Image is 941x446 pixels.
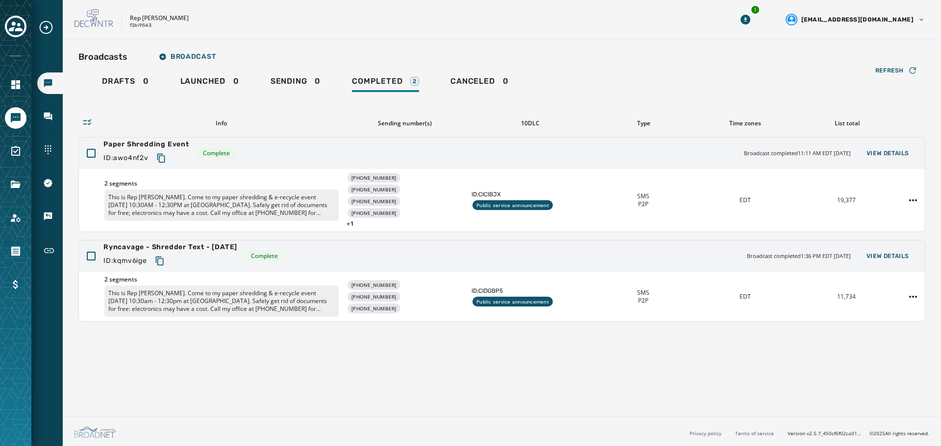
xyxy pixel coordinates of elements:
span: © 2025 All rights reserved. [869,430,929,437]
span: + 1 [347,220,464,228]
button: User settings [782,10,929,29]
span: Paper Shredding Event [103,140,189,149]
span: Sending [271,76,307,86]
span: Complete [203,149,230,157]
span: Launched [180,76,225,86]
span: ID: CICIBJX [471,190,589,198]
button: Expand sub nav menu [38,20,62,35]
button: Toggle account select drawer [5,16,26,37]
span: [EMAIL_ADDRESS][DOMAIN_NAME] [801,16,914,23]
span: Drafts [102,76,135,86]
button: Download Menu [737,11,754,28]
a: Navigate to Inbox [37,106,63,127]
p: This is Rep [PERSON_NAME]. Come to my paper shredding & e-recycle event [DATE] 10:30am - 12:30pm ... [104,285,339,317]
a: Drafts0 [94,71,157,94]
div: 0 [180,76,239,92]
div: Public service announcement [472,200,553,210]
div: Time zones [698,119,792,127]
div: EDT [698,196,792,204]
span: Broadcast completed 1:36 PM EDT [DATE] [747,252,851,260]
div: 11,734 [800,293,893,301]
button: Copy text to clipboard [152,149,170,167]
button: Paper Shredding Event action menu [905,192,921,208]
span: P2P [638,200,648,208]
div: 0 [102,76,149,92]
div: Info [104,119,339,127]
span: v2.5.7_450cf6f02ca01d91e0dd0016ee612a244a52abf3 [807,430,862,437]
a: Navigate to Home [5,74,26,95]
div: Type [596,119,691,127]
span: View Details [867,252,909,260]
h2: Broadcasts [78,50,127,64]
span: P2P [638,297,648,305]
span: Broadcast [159,53,216,61]
span: 2 segments [104,180,339,188]
button: Ryncavage - Shredder Text - 5-7-25 action menu [905,289,921,305]
p: f2ki9543 [130,22,151,29]
a: Navigate to Files [5,174,26,195]
div: [PHONE_NUMBER] [347,208,400,218]
span: Complete [251,252,278,260]
p: This is Rep [PERSON_NAME]. Come to my paper shredding & e-recycle event [DATE] 10:30AM - 12:30PM ... [104,189,339,221]
a: Navigate to Surveys [5,141,26,162]
a: Terms of service [735,430,774,437]
a: Navigate to Broadcasts [37,72,63,94]
a: Completed2 [344,71,427,94]
div: [PHONE_NUMBER] [347,185,400,194]
p: Rep [PERSON_NAME] [130,14,189,22]
span: ID: CIDGBP5 [471,287,589,295]
div: EDT [698,293,792,301]
div: [PHONE_NUMBER] [347,173,400,183]
div: Public service announcement [472,297,553,306]
div: [PHONE_NUMBER] [347,280,400,290]
div: [PHONE_NUMBER] [347,304,400,313]
span: SMS [637,289,649,297]
div: [PHONE_NUMBER] [347,196,400,206]
a: Navigate to Sending Numbers [37,139,63,161]
a: Launched0 [173,71,247,94]
a: Privacy policy [690,430,721,437]
div: 0 [450,76,508,92]
span: Ryncavage - Shredder Text - [DATE] [103,242,237,252]
a: Navigate to Orders [5,240,26,262]
button: Copy text to clipboard [151,252,169,270]
a: Navigate to Billing [5,274,26,295]
a: Navigate to 10DLC Registration [37,172,63,194]
div: 2 [410,77,419,86]
span: ID: awo4nf2v [103,153,149,163]
span: Canceled [450,76,495,86]
span: Refresh [875,67,904,74]
div: 1 [750,5,760,15]
a: Navigate to Keywords & Responders [37,206,63,227]
button: Refresh [867,63,925,78]
a: Navigate to Messaging [5,107,26,129]
span: Broadcast completed 11:11 AM EDT [DATE] [744,149,851,158]
a: Canceled0 [443,71,516,94]
span: Completed [352,76,402,86]
div: 19,377 [800,196,893,204]
div: [PHONE_NUMBER] [347,292,400,302]
button: View Details [859,249,917,263]
span: View Details [867,149,909,157]
div: 0 [271,76,321,92]
span: ID: kqmv6ige [103,256,147,266]
span: Version [788,430,862,437]
a: Sending0 [263,71,328,94]
button: View Details [859,146,917,160]
button: Broadcast [151,47,223,67]
span: 2 segments [104,276,339,283]
div: 10DLC [471,119,589,127]
a: Navigate to Account [5,207,26,229]
a: Navigate to Short Links [37,239,63,262]
span: SMS [637,192,649,200]
div: Sending number(s) [347,119,464,127]
div: List total [800,119,894,127]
